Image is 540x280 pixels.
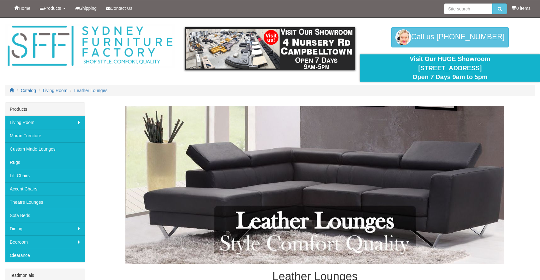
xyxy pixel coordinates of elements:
span: Home [19,6,30,11]
div: Visit Our HUGE Showroom [STREET_ADDRESS] Open 7 Days 9am to 5pm [365,54,535,82]
a: Sofa Beds [5,209,85,222]
div: Products [5,103,85,116]
a: Dining [5,222,85,235]
a: Clearance [5,249,85,262]
span: Contact Us [111,6,132,11]
a: Contact Us [101,0,137,16]
a: Bedroom [5,235,85,249]
input: Site search [444,3,492,14]
a: Accent Chairs [5,182,85,196]
a: Theatre Lounges [5,196,85,209]
img: Sydney Furniture Factory [5,24,175,68]
a: Catalog [21,88,36,93]
a: Leather Lounges [74,88,107,93]
a: Products [35,0,70,16]
a: Lift Chairs [5,169,85,182]
span: Shipping [80,6,97,11]
a: Shipping [70,0,102,16]
img: Leather Lounges [125,106,504,264]
span: Products [44,6,61,11]
a: Custom Made Lounges [5,142,85,156]
a: Rugs [5,156,85,169]
li: 0 items [512,5,531,11]
a: Home [9,0,35,16]
a: Living Room [5,116,85,129]
img: showroom.gif [185,27,355,70]
a: Moran Furniture [5,129,85,142]
a: Living Room [43,88,68,93]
